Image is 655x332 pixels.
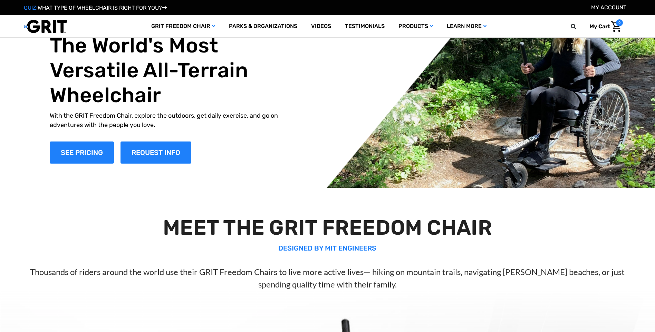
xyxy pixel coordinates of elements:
span: 0 [616,19,623,26]
a: Slide number 1, Request Information [121,141,191,164]
img: Cart [611,21,621,32]
h1: The World's Most Versatile All-Terrain Wheelchair [50,33,293,108]
a: GRIT Freedom Chair [144,15,222,38]
a: Testimonials [338,15,392,38]
span: QUIZ: [24,4,38,11]
a: QUIZ:WHAT TYPE OF WHEELCHAIR IS RIGHT FOR YOU? [24,4,167,11]
p: With the GRIT Freedom Chair, explore the outdoors, get daily exercise, and go on adventures with ... [50,111,293,130]
h2: MEET THE GRIT FREEDOM CHAIR [16,215,638,240]
a: Shop Now [50,141,114,164]
p: Thousands of riders around the world use their GRIT Freedom Chairs to live more active lives— hik... [16,266,638,291]
input: Search [574,19,584,34]
a: Parks & Organizations [222,15,304,38]
a: Products [392,15,440,38]
a: Account [591,4,626,11]
a: Cart with 0 items [584,19,623,34]
p: DESIGNED BY MIT ENGINEERS [16,243,638,253]
a: Learn More [440,15,493,38]
span: My Cart [589,23,610,30]
a: Videos [304,15,338,38]
img: GRIT All-Terrain Wheelchair and Mobility Equipment [24,19,67,33]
